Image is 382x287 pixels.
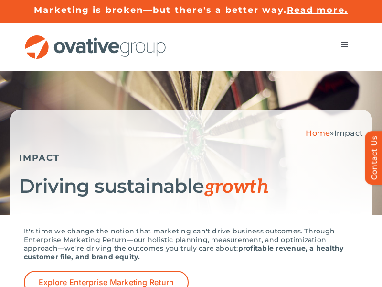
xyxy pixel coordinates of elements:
[24,34,167,43] a: OG_Full_horizontal_RGB
[306,129,330,138] a: Home
[39,278,174,287] span: Explore Enterprise Marketing Return
[334,129,363,138] span: Impact
[24,227,358,261] p: It's time we change the notion that marketing can't drive business outcomes. Through Enterprise M...
[19,175,363,198] h1: Driving sustainable
[306,129,363,138] span: »
[34,5,287,15] a: Marketing is broken—but there's a better way.
[204,176,268,199] span: growth
[24,244,344,261] strong: profitable revenue, a healthy customer file, and brand equity.
[287,5,348,15] a: Read more.
[19,153,363,163] h5: IMPACT
[331,35,358,54] nav: Menu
